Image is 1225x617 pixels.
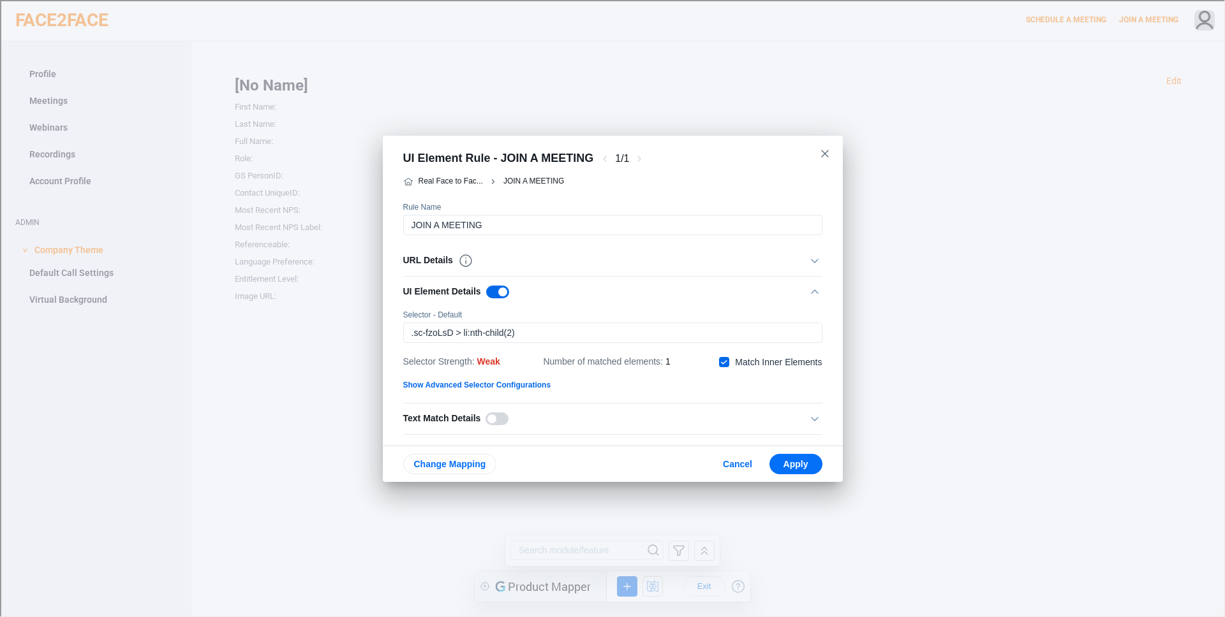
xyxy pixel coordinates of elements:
div: Text Match Details [402,410,508,425]
span: Exit [219,10,240,20]
div: Selector Strength : [402,353,499,368]
div: Selector - Default [402,308,820,319]
button: Exit [209,5,251,25]
div: Real Face to Fac... [417,175,482,185]
div: Text Match Details [402,402,821,433]
div: UI Element Details [402,275,821,306]
button: Apply [768,453,821,473]
div: UI Element Rule - JOIN A MEETING [402,150,593,165]
input: Search module/feature [6,5,140,24]
div: 1 / 1 [614,150,628,165]
button: Change Mapping [402,453,496,473]
div: Number of matched elements : [542,353,669,368]
input: Enter Rule Name [403,214,805,233]
span: Apply [778,458,811,468]
div: JOIN A MEETING [502,175,563,185]
span: Cancel [720,458,753,468]
div: URL Details [402,252,472,267]
div: weak [476,353,499,368]
div: Match Inner Elements [734,356,820,366]
input: Enter Selector [403,322,805,341]
button: Cancel [710,453,763,473]
div: Show Advanced Selector Configurations [402,379,821,389]
div: 1 [664,353,669,368]
div: UI Element Details [402,283,508,298]
div: Rule Name [402,201,820,211]
div: URL Details [402,244,821,275]
span: Change Mapping [413,458,485,468]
